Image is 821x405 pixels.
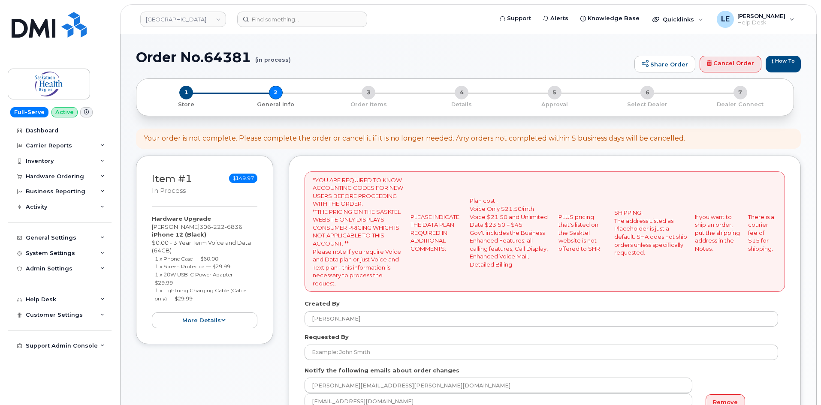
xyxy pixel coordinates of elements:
[147,101,226,108] p: Store
[155,287,246,302] small: 1 x Lightning Charging Cable (Cable only) — $29.99
[179,86,193,99] span: 1
[144,134,685,144] div: Your order is not complete. Please complete the order or cancel it if it is no longer needed. Any...
[700,56,761,73] a: Cancel Order
[199,223,242,230] span: 306
[143,99,229,108] a: 1 Store
[152,312,257,328] button: more details
[152,215,257,328] div: [PERSON_NAME] $0.00 - 3 Year Term Voice and Data (64GB)
[211,223,225,230] span: 222
[152,215,211,222] strong: Hardware Upgrade
[155,271,239,286] small: 1 x 20W USB-C Power Adapter — $29.99
[136,50,630,65] h1: Order No.64381
[152,231,206,238] strong: iPhone 12 (Black)
[152,187,186,195] small: in process
[766,56,801,73] a: How To
[155,263,230,270] small: 1 x Screen Protector — $29.99
[305,378,692,393] input: Example: john@appleseed.com
[255,50,291,63] small: (in process)
[225,223,242,230] span: 6836
[313,176,404,288] p: *YOU ARE REQUIRED TO KNOW ACCOUNTING CODES FOR NEW USERS BEFORE PROCEEDING WITH THE ORDER. **THE ...
[155,255,218,262] small: 1 x Phone Case — $60.00
[558,213,607,253] p: PLUS pricing that's listed on the Sasktel website is not offered to SHR
[748,213,777,253] p: There is a courier fee of $15 for shipping.
[695,213,741,253] p: If you want to ship an order, put the shipping address in the Notes.
[229,174,257,183] span: $149.97
[305,300,340,308] label: Created By
[614,209,688,256] p: SHIPPING: The address Listed as Placeholder is just a default. SHA does not ship orders unless sp...
[410,213,463,253] p: PLEASE INDICATE THE DATA PLAN REQUIRED IN ADDITIONAL COMMENTS:
[305,366,459,375] label: Notify the following emails about order changes
[634,56,695,73] a: Share Order
[470,197,552,268] p: Plan cost : Voice Only $21.50/mth Voice $21.50 and Unlimited Data $23.50 = $45 Gov't includes the...
[305,333,349,341] label: Requested By
[305,345,778,360] input: Example: John Smith
[152,174,192,195] h3: Item #1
